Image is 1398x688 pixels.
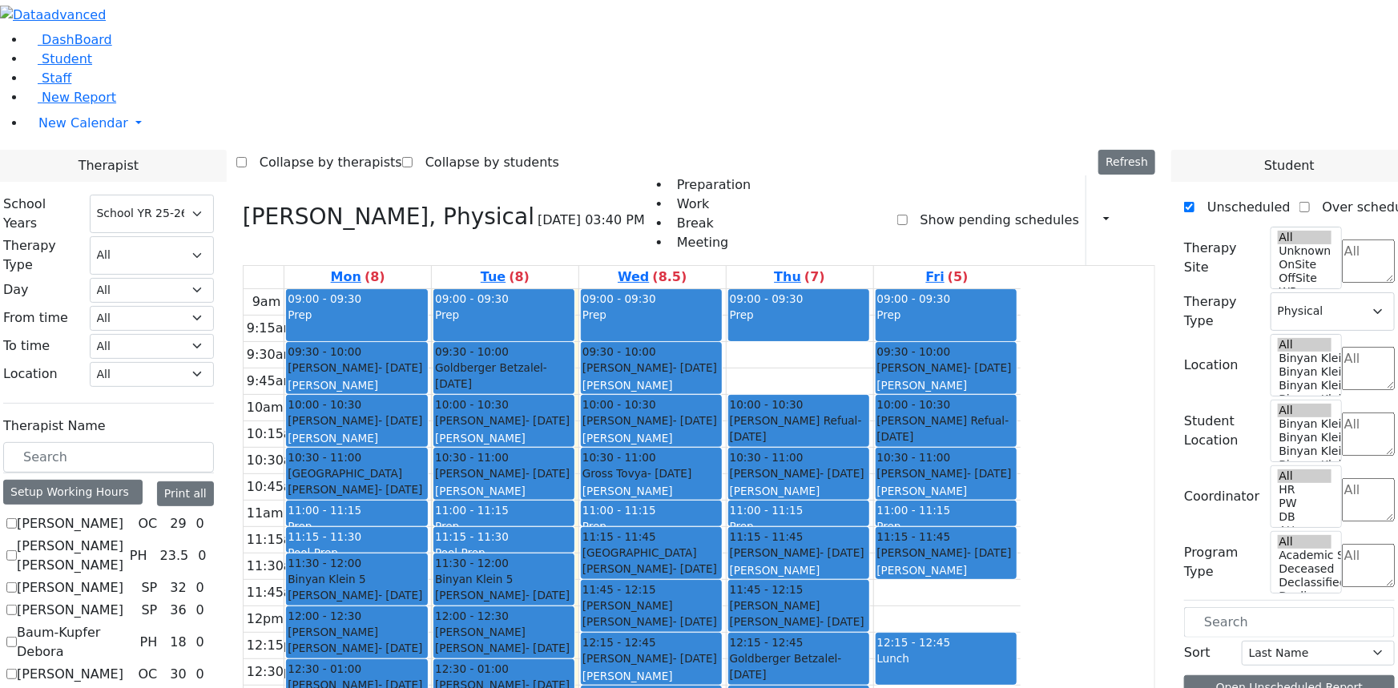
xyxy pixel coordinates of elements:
span: - [DATE] [820,615,864,628]
div: Goldberger Betzalel [730,650,868,683]
span: 12:30 - 01:00 [288,661,361,677]
span: - [DATE] [647,467,691,480]
div: [PERSON_NAME] [288,587,425,603]
div: Prep [435,307,573,323]
a: Student [26,51,92,66]
div: 0 [193,601,207,620]
span: - [DATE] [730,414,862,443]
div: [PERSON_NAME] [288,430,425,446]
label: [PERSON_NAME] [17,665,123,684]
label: (8.5) [653,268,687,287]
span: 10:30 - 11:00 [435,449,509,465]
option: Declines [1278,589,1332,603]
option: Binyan Klein 4 [1278,431,1332,445]
span: DashBoard [42,32,112,47]
span: 11:45 - 12:15 [582,581,656,597]
span: 11:15 - 11:45 [730,529,804,545]
span: 10:00 - 10:30 [435,396,509,412]
div: 0 [193,578,207,597]
span: [GEOGRAPHIC_DATA] [582,545,697,561]
div: Prep [582,518,720,534]
span: 12:15 - 12:45 [877,636,951,649]
option: Binyan Klein 3 [1278,379,1332,392]
option: Binyan Klein 4 [1278,365,1332,379]
button: Print all [157,481,214,506]
div: Prep [730,518,868,534]
div: [PERSON_NAME] [582,430,720,446]
label: From time [3,308,68,328]
option: Academic Support [1278,549,1332,562]
span: - [DATE] [967,361,1011,374]
span: 09:30 - 10:00 [288,344,361,360]
div: Prep [877,307,1016,323]
a: August 27, 2025 [614,266,690,288]
div: 0 [195,546,209,565]
label: Student Location [1184,412,1261,450]
span: - [DATE] [435,361,547,390]
span: Staff [42,70,71,86]
label: Unscheduled [1195,195,1291,220]
div: [PERSON_NAME] [435,483,573,499]
label: Collapse by students [413,150,559,175]
div: [PERSON_NAME] [877,545,1016,561]
div: [PERSON_NAME] [730,483,868,499]
span: 11:30 - 12:00 [288,555,361,571]
span: 09:00 - 09:30 [582,292,656,305]
option: All [1278,535,1332,549]
label: [PERSON_NAME] [17,601,123,620]
div: PH [123,546,154,565]
span: - [DATE] [820,467,864,480]
div: 23.5 [157,546,192,565]
span: 09:00 - 09:30 [730,292,804,305]
div: 29 [167,514,189,533]
div: [PERSON_NAME] Refual [877,412,1016,445]
div: PH [134,633,164,652]
div: 11:45am [244,583,308,602]
div: Prep [582,307,720,323]
span: Binyan Klein 5 [288,571,365,587]
span: - [DATE] [673,615,717,628]
span: 11:00 - 11:15 [730,504,804,517]
div: [PERSON_NAME] [582,561,720,577]
div: 0 [193,514,207,533]
div: 11:30am [244,557,308,576]
option: DB [1278,510,1332,524]
div: 9:15am [244,319,299,338]
label: Program Type [1184,543,1261,581]
div: Pool Prep [288,545,425,561]
span: - [DATE] [526,642,570,654]
div: [PERSON_NAME] [582,650,720,666]
option: AH [1278,524,1332,537]
button: Refresh [1098,150,1155,175]
div: 9:30am [244,345,299,364]
li: Meeting [671,233,751,252]
div: 9am [249,292,284,312]
div: [PERSON_NAME] [288,377,425,393]
a: August 26, 2025 [477,266,533,288]
div: [PERSON_NAME] [288,412,425,428]
span: [PERSON_NAME] [730,597,820,614]
label: Coordinator [1184,487,1259,506]
span: [PERSON_NAME] [582,597,673,614]
span: 09:00 - 09:30 [435,292,509,305]
option: Binyan Klein 2 [1278,458,1332,472]
span: - [DATE] [378,483,422,496]
div: 32 [167,578,189,597]
div: 0 [193,665,207,684]
a: Staff [26,70,71,86]
span: 12:15 - 12:45 [730,634,804,650]
a: New Report [26,90,116,105]
span: 11:15 - 11:30 [435,530,509,543]
span: 10:30 - 11:00 [877,449,951,465]
label: (8) [365,268,385,287]
span: - [DATE] [378,642,422,654]
div: 11am [244,504,287,523]
div: SP [135,601,163,620]
div: [PERSON_NAME] [288,481,425,497]
div: Setup [1131,207,1139,234]
label: Collapse by therapists [247,150,402,175]
label: Day [3,280,29,300]
div: [PERSON_NAME] [582,614,720,630]
span: Student [42,51,92,66]
span: - [DATE] [673,361,717,374]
